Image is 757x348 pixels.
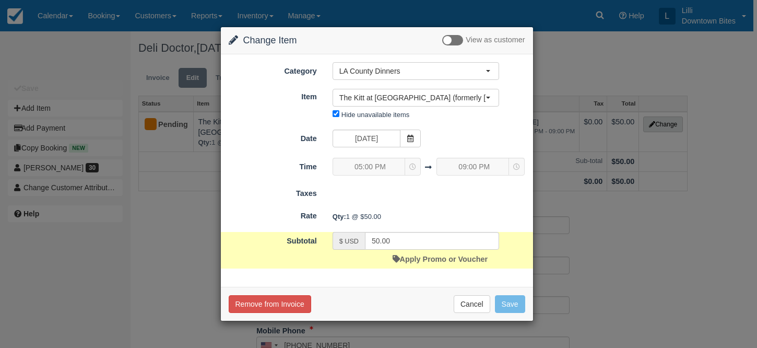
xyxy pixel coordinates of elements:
[229,295,311,313] button: Remove from Invoice
[221,130,325,144] label: Date
[454,295,490,313] button: Cancel
[221,158,325,172] label: Time
[339,66,486,76] span: LA County Dinners
[221,62,325,77] label: Category
[325,208,533,225] div: 1 @ $50.00
[221,207,325,222] label: Rate
[339,92,486,103] span: The Kitt at [GEOGRAPHIC_DATA] (formerly [GEOGRAPHIC_DATA]), [GEOGRAPHIC_DATA] - Dinner
[341,111,409,119] label: Hide unavailable items
[333,213,346,221] strong: Qty
[333,89,499,107] button: The Kitt at [GEOGRAPHIC_DATA] (formerly [GEOGRAPHIC_DATA]), [GEOGRAPHIC_DATA] - Dinner
[221,184,325,199] label: Taxes
[243,35,297,45] span: Change Item
[466,36,525,44] span: View as customer
[333,62,499,80] button: LA County Dinners
[393,255,488,263] a: Apply Promo or Voucher
[221,232,325,247] label: Subtotal
[339,238,359,245] small: $ USD
[495,295,525,313] button: Save
[221,88,325,102] label: Item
